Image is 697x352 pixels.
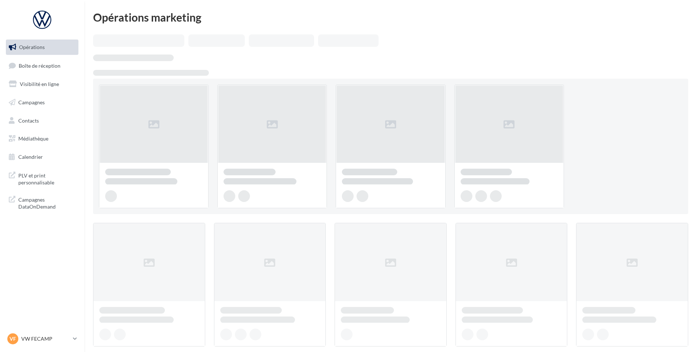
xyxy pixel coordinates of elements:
[10,335,16,342] span: VF
[19,62,60,68] span: Boîte de réception
[93,12,688,23] div: Opérations marketing
[4,58,80,74] a: Boîte de réception
[21,335,70,342] p: VW FECAMP
[18,135,48,142] span: Médiathèque
[4,40,80,55] a: Opérations
[4,149,80,165] a: Calendrier
[20,81,59,87] span: Visibilité en ligne
[4,95,80,110] a: Campagnes
[18,117,39,123] span: Contacts
[18,99,45,105] span: Campagnes
[19,44,45,50] span: Opérations
[6,332,78,346] a: VF VW FECAMP
[18,154,43,160] span: Calendrier
[4,113,80,128] a: Contacts
[4,131,80,146] a: Médiathèque
[18,171,75,186] span: PLV et print personnalisable
[4,192,80,213] a: Campagnes DataOnDemand
[4,168,80,189] a: PLV et print personnalisable
[18,195,75,210] span: Campagnes DataOnDemand
[4,76,80,92] a: Visibilité en ligne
